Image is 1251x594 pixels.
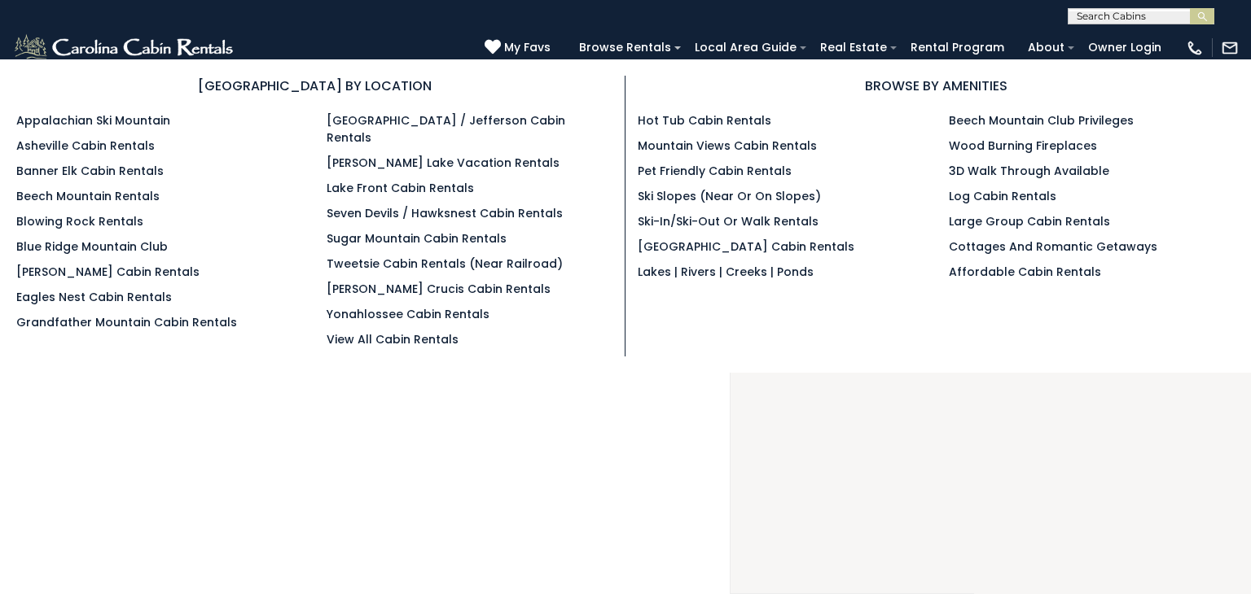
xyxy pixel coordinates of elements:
a: Browse Rentals [571,35,679,60]
a: Cottages and Romantic Getaways [949,238,1157,255]
img: White-1-2.png [12,32,238,64]
a: [PERSON_NAME] Cabin Rentals [16,264,200,280]
a: Blue Ridge Mountain Club [16,238,168,255]
a: Mountain Views Cabin Rentals [638,138,817,154]
a: Asheville Cabin Rentals [16,138,155,154]
a: [GEOGRAPHIC_DATA] Cabin Rentals [638,238,854,255]
a: Lakes | Rivers | Creeks | Ponds [638,264,814,280]
a: View All Cabin Rentals [327,331,459,347]
a: Wood Burning Fireplaces [949,138,1097,154]
a: Beech Mountain Club Privileges [949,112,1134,129]
a: Rental Program [902,35,1012,60]
a: Ski Slopes (Near or On Slopes) [638,188,821,204]
a: Real Estate [812,35,895,60]
a: Lake Front Cabin Rentals [327,180,474,196]
a: Ski-in/Ski-Out or Walk Rentals [638,213,819,229]
a: [PERSON_NAME] Crucis Cabin Rentals [327,281,551,297]
a: Grandfather Mountain Cabin Rentals [16,314,237,330]
a: Seven Devils / Hawksnest Cabin Rentals [327,205,563,221]
a: Banner Elk Cabin Rentals [16,163,164,179]
a: Tweetsie Cabin Rentals (Near Railroad) [327,256,563,272]
a: Owner Login [1080,35,1170,60]
a: Beech Mountain Rentals [16,188,160,204]
a: Eagles Nest Cabin Rentals [16,289,172,305]
a: Large Group Cabin Rentals [949,213,1110,229]
a: My Favs [485,39,555,57]
a: Affordable Cabin Rentals [949,264,1101,280]
span: My Favs [504,39,551,56]
a: Yonahlossee Cabin Rentals [327,306,489,322]
a: Blowing Rock Rentals [16,213,143,229]
img: phone-regular-white.png [1186,39,1204,57]
a: 3D Walk Through Available [949,163,1109,179]
a: [PERSON_NAME] Lake Vacation Rentals [327,155,560,171]
a: Appalachian Ski Mountain [16,112,170,129]
h3: [GEOGRAPHIC_DATA] BY LOCATION [16,76,612,96]
h3: BROWSE BY AMENITIES [638,76,1235,96]
a: Sugar Mountain Cabin Rentals [327,230,507,247]
a: Pet Friendly Cabin Rentals [638,163,792,179]
a: Log Cabin Rentals [949,188,1056,204]
a: About [1020,35,1073,60]
img: mail-regular-white.png [1221,39,1239,57]
a: [GEOGRAPHIC_DATA] / Jefferson Cabin Rentals [327,112,565,146]
a: Local Area Guide [687,35,805,60]
a: Hot Tub Cabin Rentals [638,112,771,129]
